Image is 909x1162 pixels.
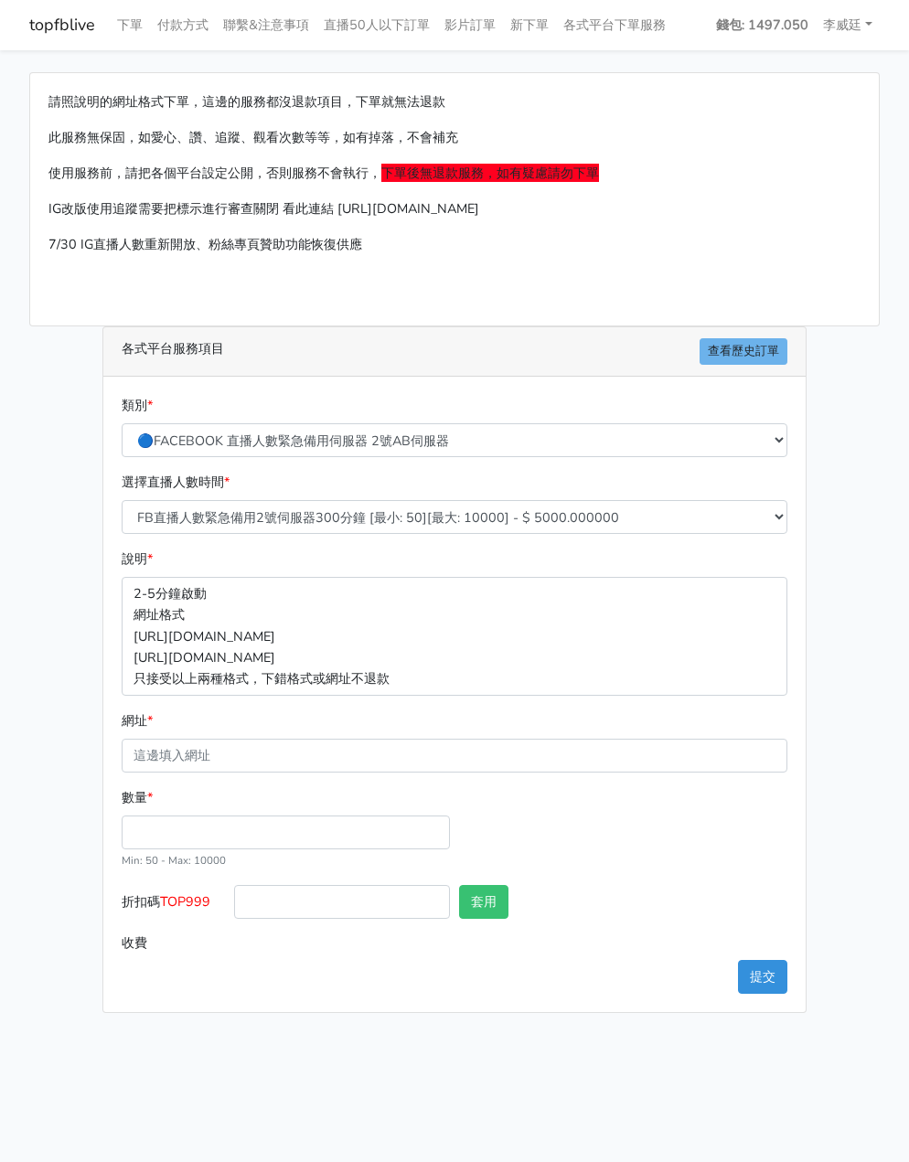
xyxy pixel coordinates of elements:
a: 各式平台下單服務 [556,7,673,43]
a: 聯繫&注意事項 [216,7,316,43]
label: 數量 [122,787,153,808]
strong: 錢包: 1497.050 [716,16,808,34]
label: 折扣碼 [117,885,230,926]
label: 收費 [117,926,230,960]
a: 影片訂單 [437,7,503,43]
a: 付款方式 [150,7,216,43]
p: 此服務無保固，如愛心、讚、追蹤、觀看次數等等，如有掉落，不會補充 [48,127,861,148]
span: TOP999 [160,892,210,911]
p: IG改版使用追蹤需要把標示進行審查關閉 看此連結 [URL][DOMAIN_NAME] [48,198,861,219]
button: 套用 [459,885,508,919]
p: 請照說明的網址格式下單，這邊的服務都沒退款項目，下單就無法退款 [48,91,861,112]
input: 這邊填入網址 [122,739,787,773]
a: topfblive [29,7,95,43]
button: 提交 [738,960,787,994]
label: 網址 [122,710,153,731]
div: 各式平台服務項目 [103,327,806,377]
a: 錢包: 1497.050 [709,7,816,43]
a: 李威廷 [816,7,880,43]
a: 新下單 [503,7,556,43]
a: 直播50人以下訂單 [316,7,437,43]
small: Min: 50 - Max: 10000 [122,853,226,868]
span: 下單後無退款服務，如有疑慮請勿下單 [381,164,599,182]
label: 選擇直播人數時間 [122,472,230,493]
p: 使用服務前，請把各個平台設定公開，否則服務不會執行， [48,163,861,184]
label: 說明 [122,549,153,570]
p: 2-5分鐘啟動 網址格式 [URL][DOMAIN_NAME] [URL][DOMAIN_NAME] 只接受以上兩種格式，下錯格式或網址不退款 [122,577,787,695]
p: 7/30 IG直播人數重新開放、粉絲專頁贊助功能恢復供應 [48,234,861,255]
a: 下單 [110,7,150,43]
a: 查看歷史訂單 [700,338,787,365]
label: 類別 [122,395,153,416]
